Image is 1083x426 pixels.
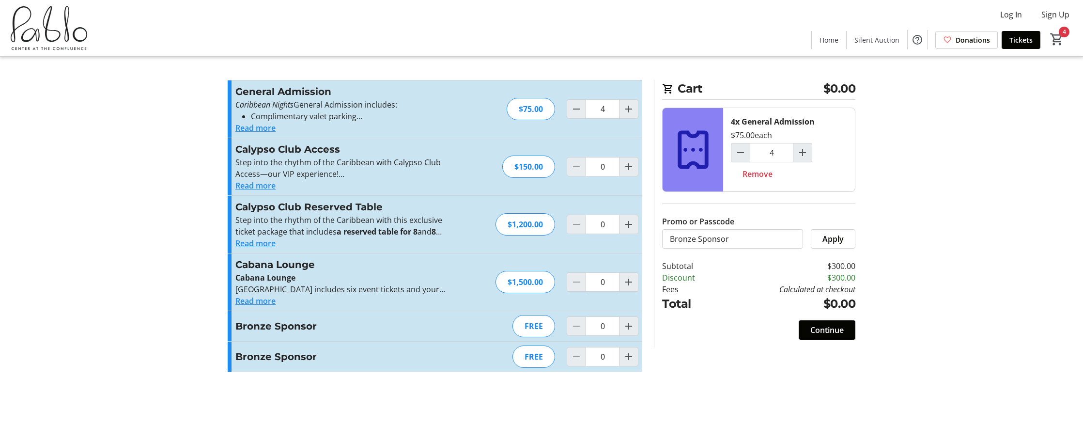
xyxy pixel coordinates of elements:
td: $300.00 [721,260,855,272]
label: Promo or Passcode [662,216,734,227]
li: Complimentary valet parking [251,110,447,122]
span: Apply [822,233,844,245]
h3: Calypso Club Access [235,142,447,157]
div: $75.00 [507,98,555,120]
span: Tickets [1009,35,1033,45]
span: Home [820,35,838,45]
strong: Cabana Lounge [235,272,295,283]
img: Pablo Center's Logo [6,4,92,52]
button: Decrement by one [731,143,750,162]
input: Cabana Lounge Quantity [586,272,619,292]
button: Increment by one [619,100,638,118]
button: Read more [235,180,276,191]
input: Bronze Sponsor Quantity [586,316,619,336]
td: Fees [662,284,721,295]
span: Donations [956,35,990,45]
button: Read more [235,237,276,249]
a: Donations [935,31,998,49]
input: General Admission Quantity [586,99,619,119]
div: $75.00 each [731,129,772,141]
button: Increment by one [619,215,638,234]
button: Increment by one [619,317,638,335]
button: Decrement by one [567,100,586,118]
td: Calculated at checkout [721,284,855,295]
h3: Bronze Sponsor [235,349,447,364]
button: Apply [811,229,855,249]
input: General Admission Quantity [750,143,793,162]
h3: General Admission [235,84,447,99]
div: $1,500.00 [495,271,555,293]
button: Read more [235,295,276,307]
span: $0.00 [823,80,856,97]
div: FREE [512,346,555,368]
button: Increment by one [793,143,812,162]
h3: Cabana Lounge [235,257,447,272]
span: Remove [743,168,773,180]
button: Increment by one [619,273,638,291]
button: Read more [235,122,276,134]
button: Sign Up [1034,7,1077,22]
div: $1,200.00 [495,213,555,236]
td: Total [662,295,721,313]
button: Help [908,30,927,49]
button: Increment by one [619,158,638,176]
td: $300.00 [721,272,855,284]
td: Subtotal [662,260,721,272]
td: Discount [662,272,721,284]
a: Silent Auction [847,31,907,49]
p: General Admission includes: [235,99,447,110]
span: Silent Auction [854,35,899,45]
h2: Cart [662,80,855,100]
button: Cart [1048,31,1066,48]
button: Remove [731,164,784,184]
span: Log In [1000,9,1022,20]
a: Home [812,31,846,49]
td: $0.00 [721,295,855,313]
button: Increment by one [619,347,638,366]
h3: Calypso Club Reserved Table [235,200,447,214]
h3: Bronze Sponsor [235,319,447,333]
div: $150.00 [502,156,555,178]
input: Enter promo or passcode [662,229,803,249]
span: Sign Up [1041,9,1069,20]
button: Continue [799,320,855,340]
span: Continue [810,324,844,336]
button: Log In [992,7,1030,22]
div: 4x General Admission [731,116,815,127]
strong: a reserved table for 8 [337,226,418,237]
input: Calypso Club Reserved Table Quantity [586,215,619,234]
p: Step into the rhythm of the Caribbean with this exclusive ticket package that includes and —our u... [235,214,447,237]
a: Tickets [1002,31,1040,49]
input: Calypso Club Access Quantity [586,157,619,176]
p: [GEOGRAPHIC_DATA] includes six event tickets and your own private cabana-style seating area. [235,284,447,295]
div: FREE [512,315,555,337]
em: Caribbean Nights [235,99,294,110]
input: Bronze Sponsor Quantity [586,347,619,366]
p: Step into the rhythm of the Caribbean with Calypso Club Access—our VIP experience! [235,157,447,180]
